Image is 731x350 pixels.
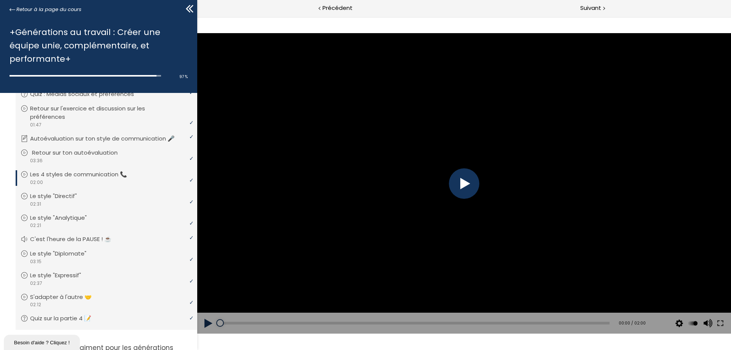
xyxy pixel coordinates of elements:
button: Video quality [476,296,488,317]
p: Le style "Expressif" [30,271,93,280]
p: Le style "Analytique" [30,214,98,222]
span: 02:21 [30,222,41,229]
div: Modifier la vitesse de lecture [489,296,503,317]
span: Précédent [322,3,353,13]
div: 00:00 / 02:00 [419,303,448,310]
p: Autoévaluation sur ton style de communication 🎤 [30,134,186,143]
span: 02:12 [30,301,41,308]
h1: +Générations au travail : Créer une équipe unie, complémentaire, et performante+ [10,26,184,66]
span: 03:36 [30,157,43,164]
span: 01:47 [30,121,41,128]
p: Le style "Diplomate" [30,249,98,258]
span: 02:00 [30,179,43,186]
span: 97 % [179,74,188,80]
span: 03:15 [30,258,41,265]
p: S'adapter à l'autre 🤝 [30,293,103,301]
p: Retour sur l'exercice et discussion sur les préférences [30,104,190,121]
p: Retour sur ton autoévaluation [32,149,129,157]
p: Quiz : Médias sociaux et préférences [30,90,145,98]
span: 02:37 [30,280,42,287]
iframe: chat widget [4,333,81,350]
a: Retour à la page du cours [10,5,81,14]
p: Quiz sur la partie 4 📝 [30,314,103,323]
span: Retour à la page du cours [16,5,81,14]
p: Les 4 styles de communication 📞 [30,170,139,179]
p: Le style "Directif" [30,192,88,200]
button: Volume [504,296,515,317]
p: C'est l'heure de la PAUSE ! ☕ [30,235,123,243]
button: Play back rate [490,296,501,317]
span: 02:31 [30,201,41,208]
span: Suivant [580,3,601,13]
